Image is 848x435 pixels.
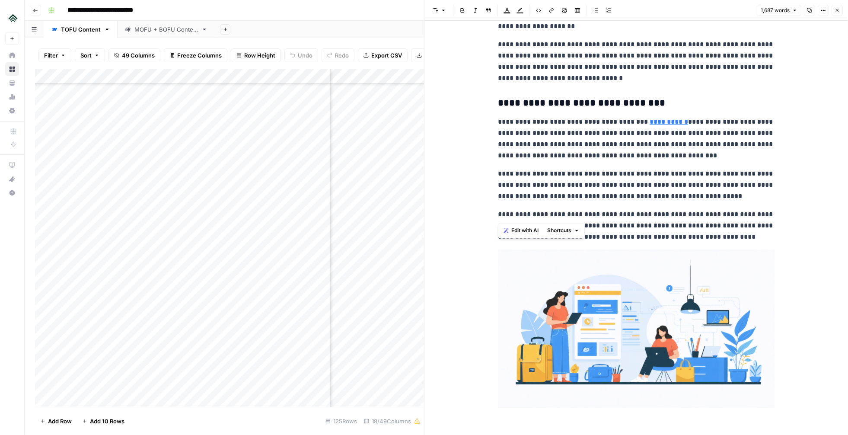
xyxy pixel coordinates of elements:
button: Filter [38,48,71,62]
span: Redo [335,51,349,60]
span: Freeze Columns [177,51,222,60]
a: AirOps Academy [5,158,19,172]
button: Sort [75,48,105,62]
div: 125 Rows [322,414,360,428]
span: Shortcuts [547,227,571,235]
span: 49 Columns [122,51,155,60]
span: Edit with AI [511,227,539,235]
span: Add Row [48,417,72,425]
button: Workspace: Uplisting [5,7,19,29]
button: 1,687 words [757,5,801,16]
button: Export CSV [358,48,408,62]
span: Row Height [244,51,275,60]
button: Freeze Columns [164,48,227,62]
button: Shortcuts [544,225,583,237]
div: What's new? [6,173,19,186]
a: Home [5,48,19,62]
div: TOFU Content [61,25,101,34]
a: Settings [5,104,19,118]
button: Help + Support [5,186,19,200]
div: MOFU + BOFU Content [134,25,198,34]
span: Export CSV [371,51,402,60]
a: Your Data [5,76,19,90]
a: Browse [5,62,19,76]
button: Row Height [231,48,281,62]
span: 1,687 words [761,6,790,14]
button: Redo [322,48,354,62]
a: MOFU + BOFU Content [118,21,215,38]
span: Filter [44,51,58,60]
button: Add 10 Rows [77,414,130,428]
span: Sort [80,51,92,60]
a: TOFU Content [44,21,118,38]
div: 18/49 Columns [360,414,424,428]
span: Add 10 Rows [90,417,124,425]
span: Undo [298,51,312,60]
button: What's new? [5,172,19,186]
button: 49 Columns [108,48,160,62]
a: Usage [5,90,19,104]
button: Undo [284,48,318,62]
img: Uplisting Logo [5,10,21,26]
button: Add Row [35,414,77,428]
button: Edit with AI [500,225,542,237]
